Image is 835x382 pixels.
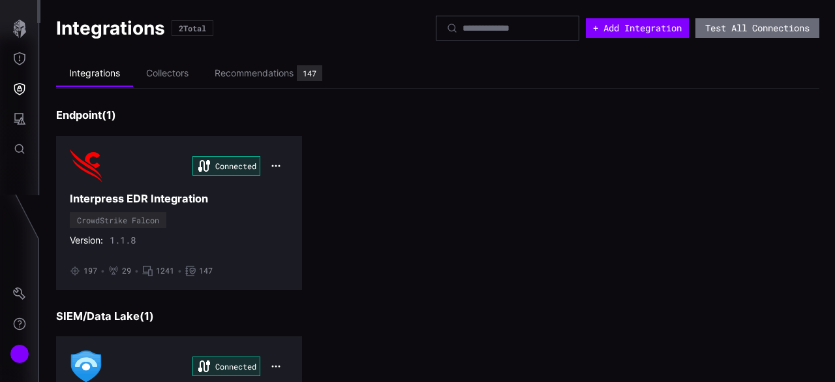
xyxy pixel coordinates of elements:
li: Integrations [56,61,133,87]
span: • [177,266,182,276]
span: 147 [199,266,213,276]
span: Version: [70,234,103,246]
div: Recommendations [215,67,294,79]
div: 147 [303,69,316,77]
li: Collectors [133,61,202,86]
h3: Interpress EDR Integration [70,192,288,206]
button: Test All Connections [695,18,819,38]
div: Connected [192,357,260,376]
h3: Endpoint ( 1 ) [56,108,819,122]
span: 1.1.8 [110,234,136,246]
h3: SIEM/Data Lake ( 1 ) [56,310,819,323]
span: 197 [83,266,97,276]
span: 29 [122,266,131,276]
h1: Integrations [56,16,165,40]
img: CrowdStrike Falcon [70,150,102,182]
div: 2 Total [179,24,206,32]
span: 1241 [156,266,174,276]
span: • [100,266,105,276]
div: CrowdStrike Falcon [77,216,159,224]
span: • [134,266,139,276]
button: + Add Integration [586,18,689,38]
div: Connected [192,156,260,176]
